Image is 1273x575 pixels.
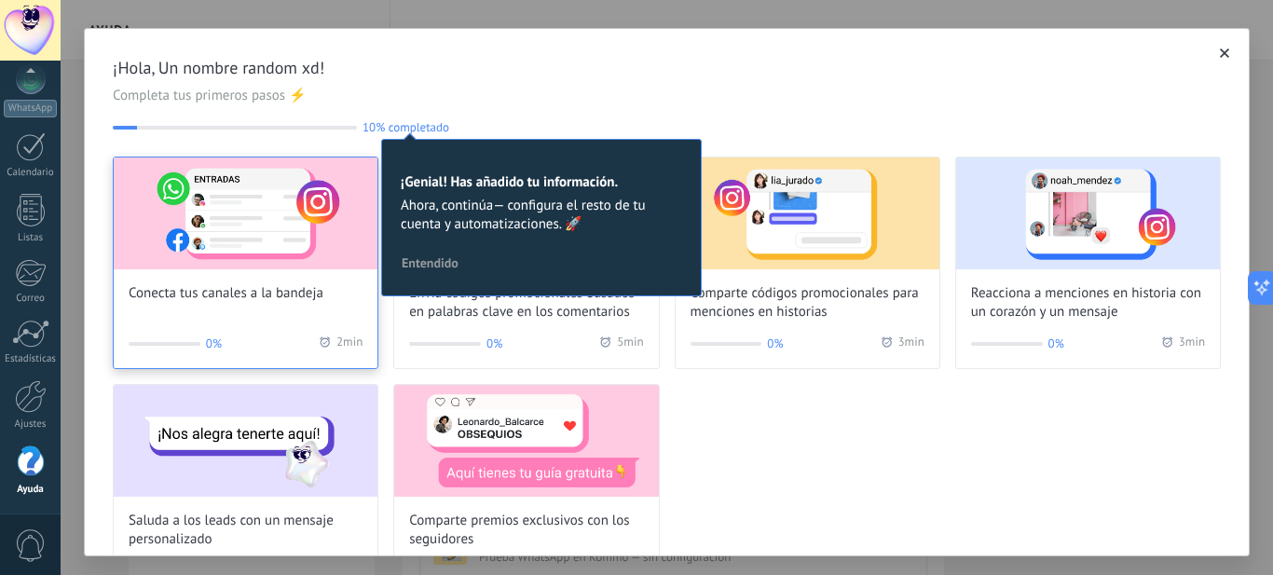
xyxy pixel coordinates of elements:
img: Connect your channels to the inbox [114,157,377,269]
button: Entendido [393,249,467,277]
h2: ¡Genial! Has añadido tu información. [401,173,682,191]
span: Comparte códigos promocionales para menciones en historias [691,284,924,322]
span: 3 min [898,335,924,353]
img: Share promo codes for story mentions [676,157,939,269]
span: 0% [206,335,222,353]
span: 10% completado [363,120,449,134]
span: Ahora, continúa— configura el resto de tu cuenta y automatizaciones. 🚀 [401,197,682,234]
span: 2 min [336,335,363,353]
span: Envía códigos promocionales basados en palabras clave en los comentarios [409,284,643,322]
span: Comparte premios exclusivos con los seguidores [409,512,643,549]
span: 0% [1048,335,1064,353]
div: Correo [4,293,58,305]
span: 5 min [617,335,643,353]
span: Saluda a los leads con un mensaje personalizado [129,512,363,549]
span: Entendido [402,256,459,269]
div: Ajustes [4,418,58,431]
div: Calendario [4,167,58,179]
div: Ayuda [4,484,58,496]
span: ¡Hola, Un nombre random xd! [113,57,1221,79]
img: Share exclusive rewards with followers [394,385,658,497]
div: Listas [4,232,58,244]
span: Reacciona a menciones en historia con un corazón y un mensaje [971,284,1205,322]
img: React to story mentions with a heart and personalized message [956,157,1220,269]
div: WhatsApp [4,100,57,117]
span: Conecta tus canales a la bandeja [129,284,323,303]
span: Completa tus primeros pasos ⚡ [113,87,1221,105]
div: Estadísticas [4,353,58,365]
span: 0% [486,335,502,353]
img: Greet leads with a custom message (Wizard onboarding modal) [114,385,377,497]
span: 0% [767,335,783,353]
span: 3 min [1179,335,1205,353]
